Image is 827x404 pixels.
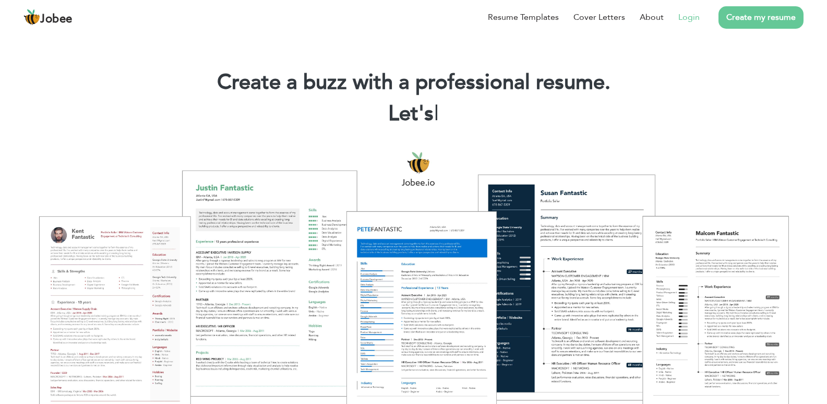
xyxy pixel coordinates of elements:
span: Jobee [40,14,73,25]
a: Cover Letters [573,11,625,24]
h2: Let's [16,100,811,128]
a: Login [678,11,700,24]
a: Create my resume [718,6,804,29]
a: Jobee [23,9,73,26]
h1: Create a buzz with a professional resume. [16,69,811,96]
span: | [434,99,439,128]
a: Resume Templates [488,11,559,24]
a: About [640,11,664,24]
img: jobee.io [23,9,40,26]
